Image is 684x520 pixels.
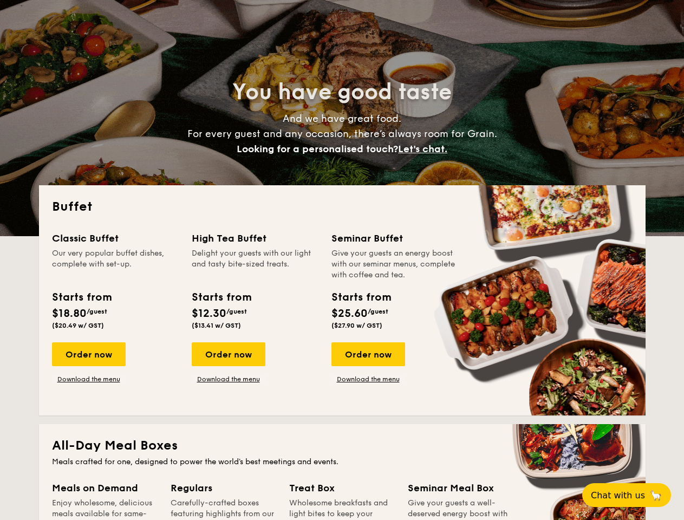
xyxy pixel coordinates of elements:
div: Starts from [192,289,251,305]
a: Download the menu [331,375,405,383]
div: Order now [331,342,405,366]
h2: All-Day Meal Boxes [52,437,633,454]
div: Give your guests an energy boost with our seminar menus, complete with coffee and tea. [331,248,458,281]
div: Our very popular buffet dishes, complete with set-up. [52,248,179,281]
div: Order now [52,342,126,366]
span: /guest [87,308,107,315]
span: Let's chat. [398,143,447,155]
span: $18.80 [52,307,87,320]
a: Download the menu [192,375,265,383]
span: 🦙 [649,489,662,502]
div: Meals on Demand [52,480,158,496]
div: Order now [192,342,265,366]
span: $25.60 [331,307,368,320]
span: ($20.49 w/ GST) [52,322,104,329]
div: Delight your guests with our light and tasty bite-sized treats. [192,248,318,281]
a: Download the menu [52,375,126,383]
div: Regulars [171,480,276,496]
div: Treat Box [289,480,395,496]
span: And we have great food. For every guest and any occasion, there’s always room for Grain. [187,113,497,155]
div: Starts from [52,289,111,305]
span: /guest [368,308,388,315]
div: Seminar Meal Box [408,480,513,496]
span: Chat with us [591,490,645,500]
div: Starts from [331,289,390,305]
span: ($27.90 w/ GST) [331,322,382,329]
span: You have good taste [232,79,452,105]
h2: Buffet [52,198,633,216]
div: Meals crafted for one, designed to power the world's best meetings and events. [52,457,633,467]
div: High Tea Buffet [192,231,318,246]
div: Seminar Buffet [331,231,458,246]
span: /guest [226,308,247,315]
span: Looking for a personalised touch? [237,143,398,155]
div: Classic Buffet [52,231,179,246]
button: Chat with us🦙 [582,483,671,507]
span: $12.30 [192,307,226,320]
span: ($13.41 w/ GST) [192,322,241,329]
